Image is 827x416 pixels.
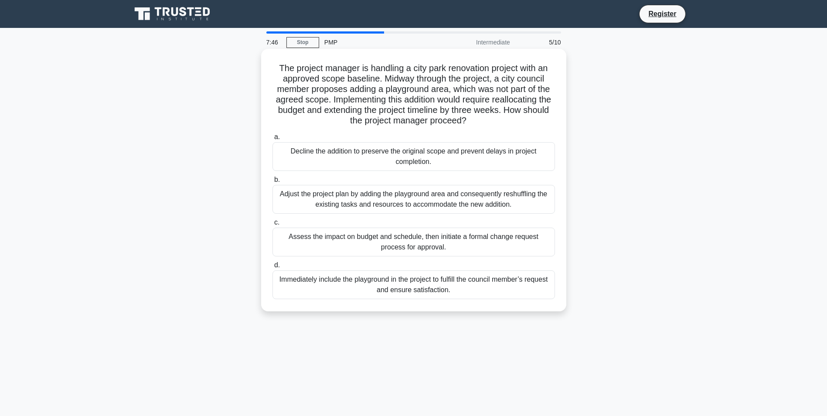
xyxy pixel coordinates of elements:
[272,228,555,256] div: Assess the impact on budget and schedule, then initiate a formal change request process for appro...
[272,63,556,126] h5: The project manager is handling a city park renovation project with an approved scope baseline. M...
[643,8,681,19] a: Register
[261,34,286,51] div: 7:46
[515,34,566,51] div: 5/10
[286,37,319,48] a: Stop
[274,133,280,140] span: a.
[272,185,555,214] div: Adjust the project plan by adding the playground area and consequently reshuffling the existing t...
[274,218,279,226] span: c.
[274,261,280,269] span: d.
[272,142,555,171] div: Decline the addition to preserve the original scope and prevent delays in project completion.
[439,34,515,51] div: Intermediate
[274,176,280,183] span: b.
[319,34,439,51] div: PMP
[272,270,555,299] div: Immediately include the playground in the project to fulfill the council member’s request and ens...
